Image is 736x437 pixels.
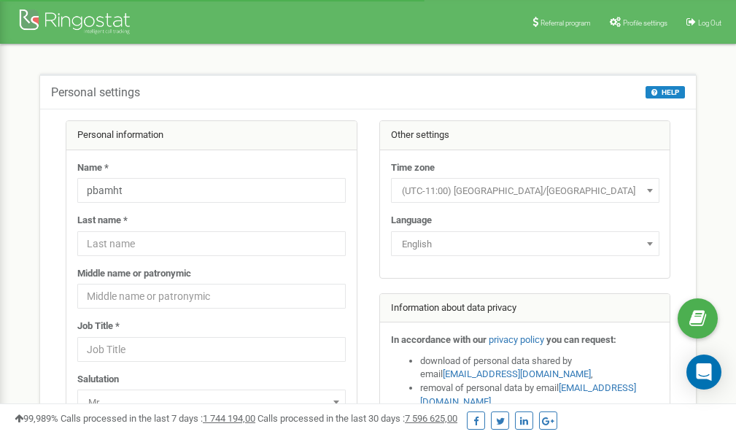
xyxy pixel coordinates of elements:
label: Salutation [77,373,119,387]
span: (UTC-11:00) Pacific/Midway [391,178,659,203]
label: Last name * [77,214,128,228]
div: Other settings [380,121,670,150]
input: Name [77,178,346,203]
div: Information about data privacy [380,294,670,323]
span: Log Out [698,19,721,27]
u: 1 744 194,00 [203,413,255,424]
span: English [391,231,659,256]
h5: Personal settings [51,86,140,99]
a: privacy policy [489,334,544,345]
span: Referral program [541,19,591,27]
span: Profile settings [623,19,667,27]
button: HELP [646,86,685,98]
span: (UTC-11:00) Pacific/Midway [396,181,654,201]
label: Job Title * [77,320,120,333]
li: download of personal data shared by email , [420,355,659,382]
span: Mr. [82,392,341,413]
input: Job Title [77,337,346,362]
input: Last name [77,231,346,256]
u: 7 596 625,00 [405,413,457,424]
div: Open Intercom Messenger [686,355,721,390]
span: Mr. [77,390,346,414]
strong: you can request: [546,334,616,345]
div: Personal information [66,121,357,150]
label: Language [391,214,432,228]
label: Middle name or patronymic [77,267,191,281]
span: Calls processed in the last 30 days : [257,413,457,424]
label: Name * [77,161,109,175]
span: English [396,234,654,255]
span: Calls processed in the last 7 days : [61,413,255,424]
a: [EMAIL_ADDRESS][DOMAIN_NAME] [443,368,591,379]
strong: In accordance with our [391,334,487,345]
input: Middle name or patronymic [77,284,346,309]
span: 99,989% [15,413,58,424]
label: Time zone [391,161,435,175]
li: removal of personal data by email , [420,382,659,409]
